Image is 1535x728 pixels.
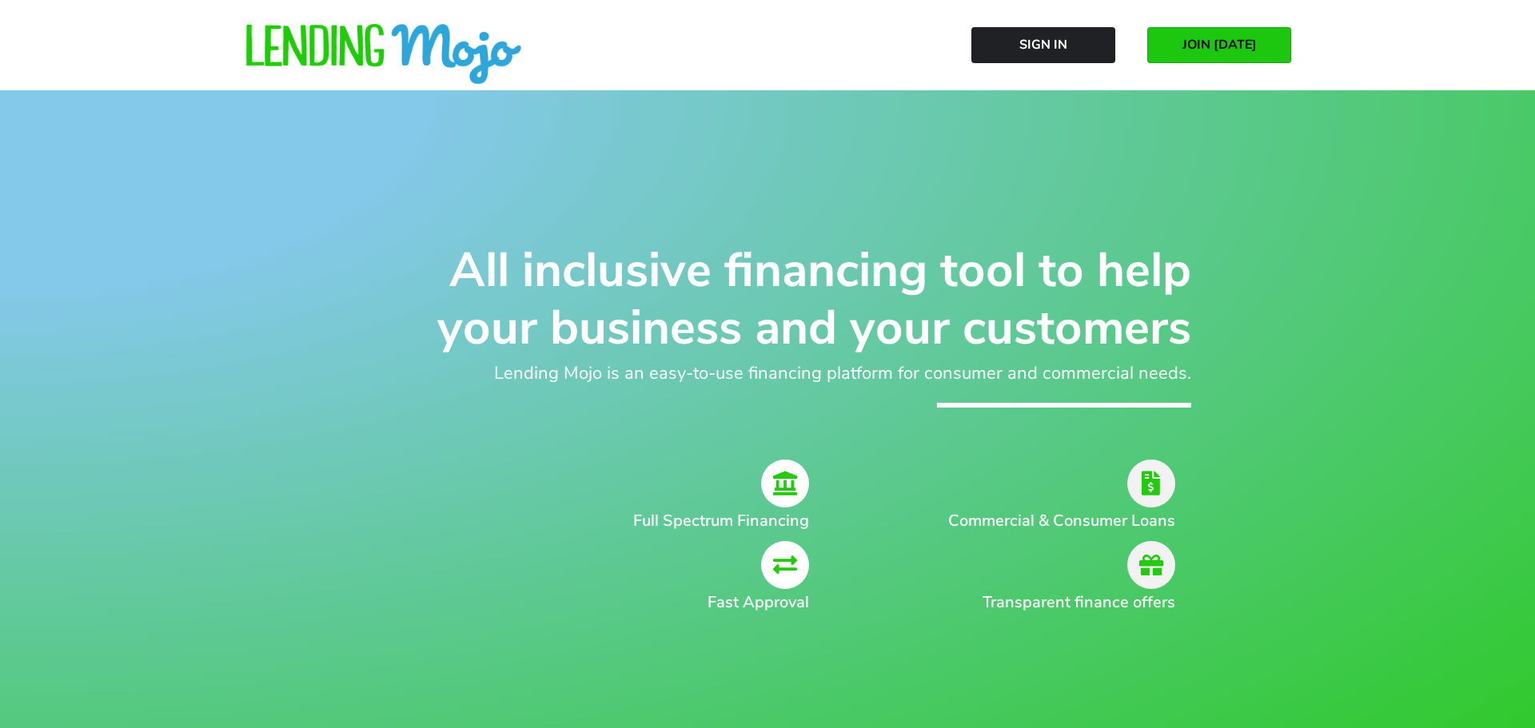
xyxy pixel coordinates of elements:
h2: Commercial & Consumer Loans [921,509,1175,533]
h2: Fast Approval [416,591,809,615]
img: lm-horizontal-logo [244,24,524,86]
h2: Lending Mojo is an easy-to-use financing platform for consumer and commercial needs. [344,360,1191,387]
h2: Transparent finance offers [921,591,1175,615]
span: JOIN [DATE] [1182,38,1257,52]
h1: All inclusive financing tool to help your business and your customers [344,241,1191,356]
a: JOIN [DATE] [1147,27,1291,63]
a: Sign In [971,27,1115,63]
h2: Full Spectrum Financing [416,509,809,533]
span: Sign In [1019,38,1067,52]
